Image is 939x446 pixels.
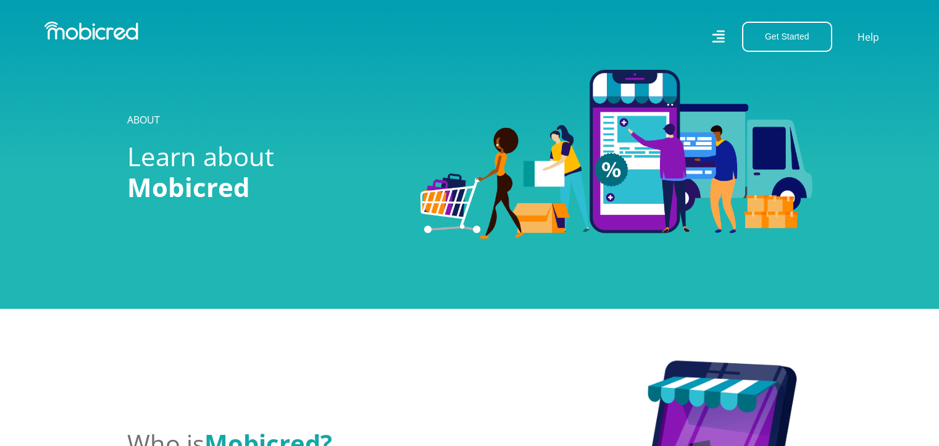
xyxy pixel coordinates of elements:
[127,113,160,127] a: ABOUT
[44,22,138,40] img: Mobicred
[420,70,812,239] img: Categories
[857,29,880,45] a: Help
[127,169,250,204] span: Mobicred
[127,141,402,203] h1: Learn about
[742,22,832,52] button: Get Started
